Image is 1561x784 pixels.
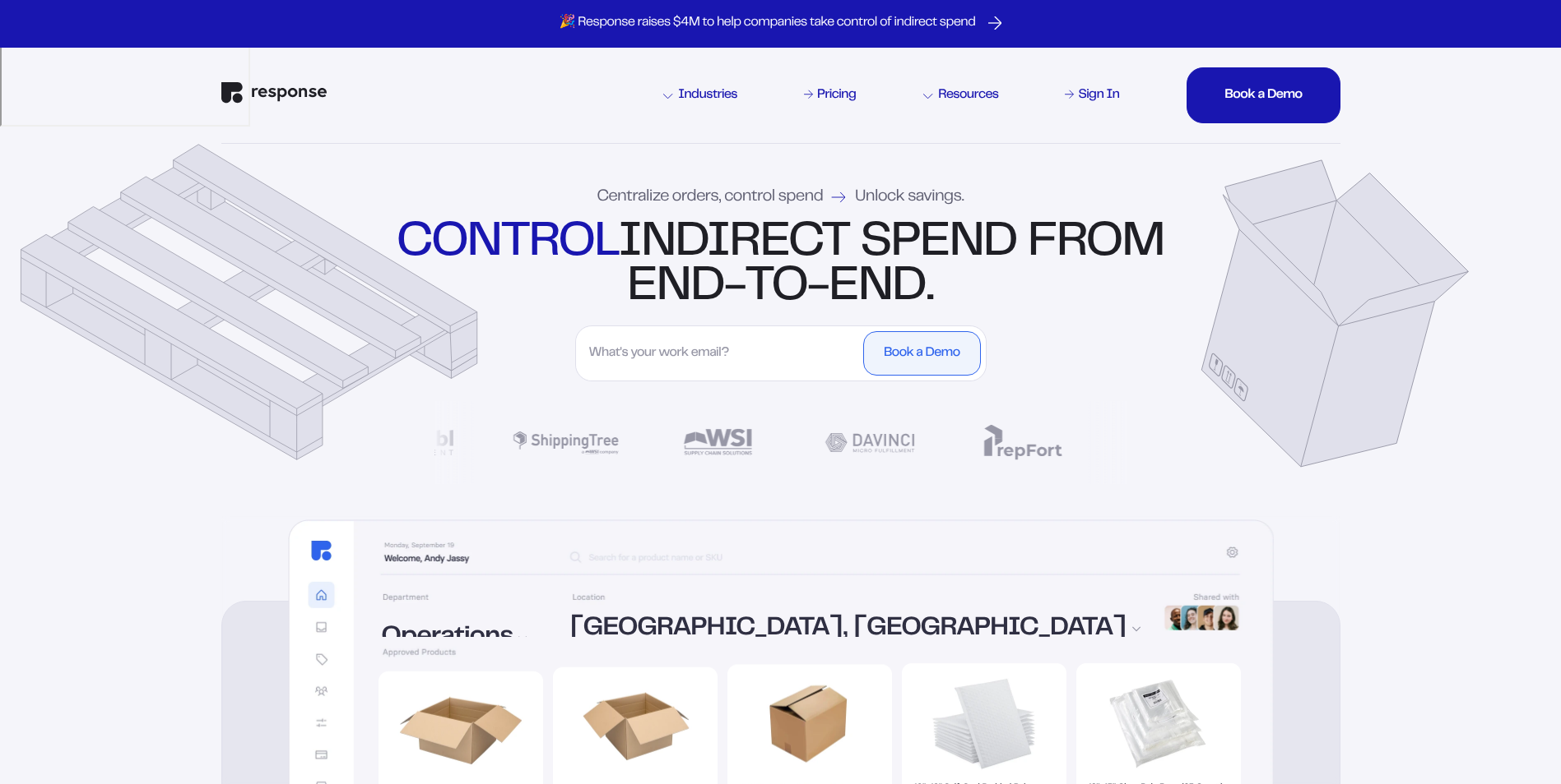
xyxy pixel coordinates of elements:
[1078,89,1119,102] div: Sign In
[382,625,551,652] div: Operations
[560,15,976,32] p: 🎉 Response raises $4M to help companies take control of indirect spend
[393,221,1168,310] div: indirect spend from end-to-end.
[663,89,737,102] div: Industries
[884,347,959,360] div: Book a Demo
[1062,85,1122,105] a: Sign In
[855,189,964,205] span: Unlock savings.
[863,331,980,376] button: Book a Demo
[570,616,1141,643] div: [GEOGRAPHIC_DATA], [GEOGRAPHIC_DATA]
[382,586,551,612] div: Fulfillment
[923,89,998,102] div: Resources
[1187,67,1340,123] button: Book a DemoBook a DemoBook a DemoBook a DemoBook a Demo
[397,222,618,265] strong: control
[221,82,327,108] a: Response Home
[221,82,327,104] img: Response Logo
[1224,89,1302,102] div: Book a Demo
[581,331,860,376] input: What's your work email?
[801,85,859,105] a: Pricing
[817,89,856,102] div: Pricing
[597,189,964,205] div: Centralize orders, control spend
